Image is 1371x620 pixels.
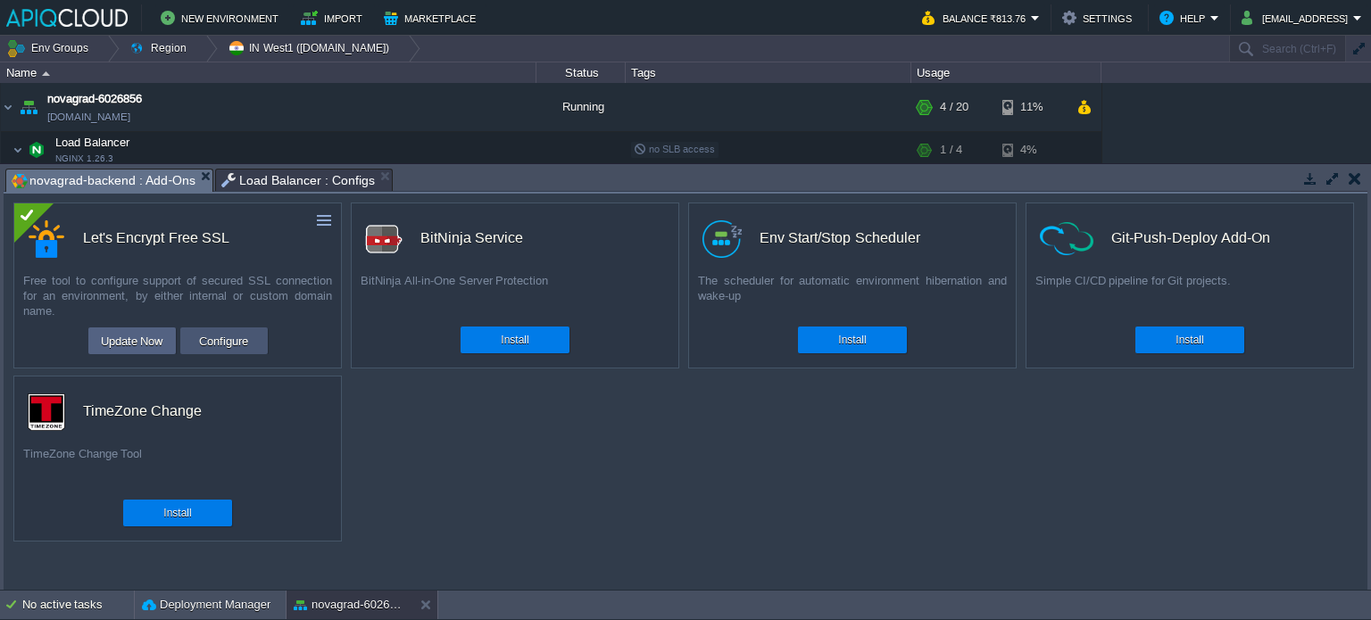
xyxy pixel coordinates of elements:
[6,9,128,27] img: APIQCloud
[54,135,132,150] span: Load Balancer
[689,273,1016,318] div: The scheduler for automatic environment hibernation and wake-up
[294,596,406,614] button: novagrad-6026856
[627,62,910,83] div: Tags
[536,83,626,131] div: Running
[12,132,23,168] img: AMDAwAAAACH5BAEAAAAALAAAAAABAAEAAAICRAEAOw==
[301,7,368,29] button: Import
[2,62,536,83] div: Name
[1040,222,1093,255] img: ci-cd-icon.png
[83,393,202,430] div: TimeZone Change
[1002,83,1060,131] div: 11%
[54,136,132,149] a: Load BalancerNGINX 1.26.3
[1002,132,1060,168] div: 4%
[420,219,523,257] div: BitNinja Service
[12,169,195,192] span: novagrad-backend : Add-Ons
[384,7,481,29] button: Marketplace
[161,7,284,29] button: New Environment
[760,219,920,257] div: Env Start/Stop Scheduler
[702,220,742,258] img: logo.png
[14,273,341,318] div: Free tool to configure support of secured SSL connection for an environment, by either internal o...
[24,132,49,168] img: AMDAwAAAACH5BAEAAAAALAAAAAABAAEAAAICRAEAOw==
[365,220,403,258] img: logo.png
[47,108,130,126] a: [DOMAIN_NAME]
[142,596,270,614] button: Deployment Manager
[129,36,193,61] button: Region
[96,330,169,351] button: Update Now
[16,83,41,131] img: AMDAwAAAACH5BAEAAAAALAAAAAABAAEAAAICRAEAOw==
[28,393,65,431] img: timezone-logo.png
[940,83,968,131] div: 4 / 20
[55,153,113,164] span: NGINX 1.26.3
[22,591,134,619] div: No active tasks
[1242,7,1353,29] button: [EMAIL_ADDRESS]
[537,62,625,83] div: Status
[940,132,962,168] div: 1 / 4
[14,446,341,491] div: TimeZone Change Tool
[838,331,866,349] button: Install
[1111,219,1270,257] div: Git-Push-Deploy Add-On
[352,273,678,318] div: BitNinja All-in-One Server Protection
[194,330,253,351] button: Configure
[1176,331,1203,349] button: Install
[1026,273,1353,318] div: Simple CI/CD pipeline for Git projects.
[634,144,715,154] span: no SLB access
[1062,7,1137,29] button: Settings
[922,7,1031,29] button: Balance ₹813.76
[163,504,191,522] button: Install
[42,71,50,76] img: AMDAwAAAACH5BAEAAAAALAAAAAABAAEAAAICRAEAOw==
[47,90,142,108] a: novagrad-6026856
[1,83,15,131] img: AMDAwAAAACH5BAEAAAAALAAAAAABAAEAAAICRAEAOw==
[1159,7,1210,29] button: Help
[221,169,375,191] span: Load Balancer : Configs
[6,36,95,61] button: Env Groups
[83,219,229,257] div: Let's Encrypt Free SSL
[501,331,528,349] button: Install
[228,36,395,61] button: IN West1 ([DOMAIN_NAME])
[912,62,1101,83] div: Usage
